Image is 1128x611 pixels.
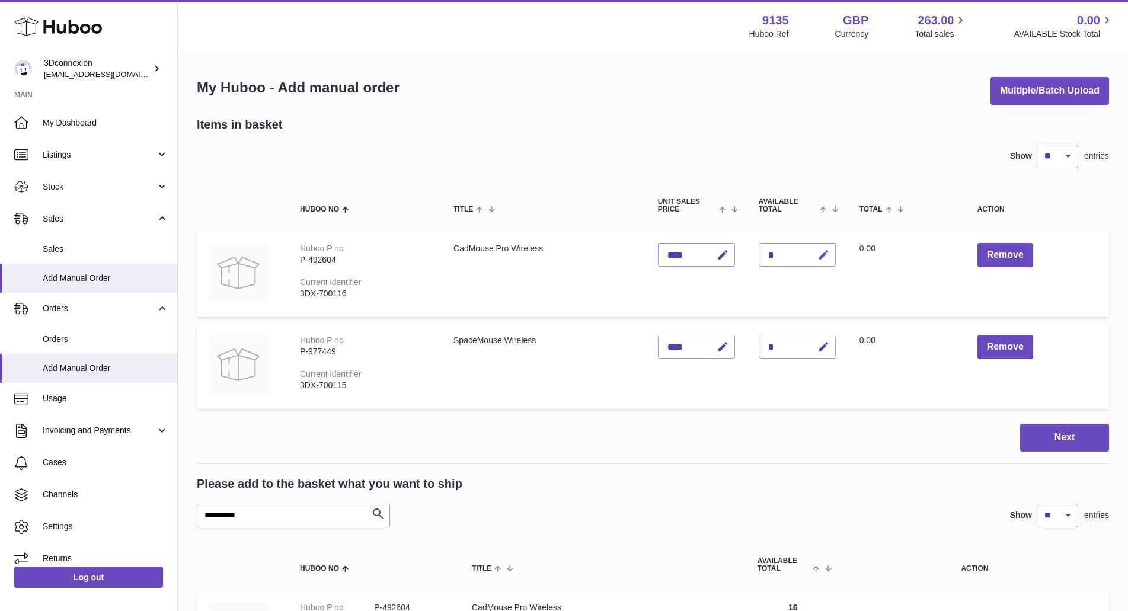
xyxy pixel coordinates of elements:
span: AVAILABLE Stock Total [1014,28,1114,40]
img: order_eu@3dconnexion.com [14,60,32,78]
span: Orders [43,303,156,314]
span: Title [453,206,473,213]
div: P-977449 [300,346,430,357]
button: Multiple/Batch Upload [990,77,1109,105]
div: 3DX-700115 [300,380,430,391]
div: Action [977,206,1097,213]
span: Unit Sales Price [658,198,717,213]
h1: My Huboo - Add manual order [197,78,400,97]
span: entries [1084,151,1109,162]
label: Show [1010,151,1032,162]
div: P-492604 [300,254,430,265]
span: Huboo no [300,206,339,213]
strong: GBP [843,12,868,28]
span: Sales [43,244,168,255]
strong: 9135 [762,12,789,28]
div: Huboo P no [300,335,344,345]
span: 0.00 [1077,12,1100,28]
span: Cases [43,457,168,468]
span: AVAILABLE Total [758,557,810,572]
span: Returns [43,553,168,564]
span: Title [472,565,491,572]
span: Invoicing and Payments [43,425,156,436]
span: Stock [43,181,156,193]
a: Log out [14,567,163,588]
div: Huboo Ref [749,28,789,40]
span: 0.00 [859,335,875,345]
span: AVAILABLE Total [759,198,817,213]
td: CadMouse Pro Wireless [442,231,646,317]
span: Sales [43,213,156,225]
div: Current identifier [300,369,362,379]
th: Action [841,545,1109,584]
h2: Items in basket [197,117,283,133]
span: Total [859,206,883,213]
a: 263.00 Total sales [915,12,967,40]
img: SpaceMouse Wireless [209,335,268,394]
h2: Please add to the basket what you want to ship [197,476,462,492]
img: CadMouse Pro Wireless [209,243,268,302]
td: SpaceMouse Wireless [442,323,646,409]
span: Settings [43,521,168,532]
span: 0.00 [859,244,875,253]
span: Add Manual Order [43,363,168,374]
a: 0.00 AVAILABLE Stock Total [1014,12,1114,40]
span: Usage [43,393,168,404]
button: Next [1020,424,1109,452]
label: Show [1010,510,1032,521]
span: [EMAIL_ADDRESS][DOMAIN_NAME] [44,69,174,79]
div: Current identifier [300,277,362,287]
span: Huboo no [300,565,339,572]
span: Orders [43,334,168,345]
div: 3DX-700116 [300,288,430,299]
span: entries [1084,510,1109,521]
span: Channels [43,489,168,500]
div: 3Dconnexion [44,57,151,80]
span: Listings [43,149,156,161]
div: Huboo P no [300,244,344,253]
button: Remove [977,335,1033,359]
span: My Dashboard [43,117,168,129]
div: Currency [835,28,869,40]
span: Add Manual Order [43,273,168,284]
span: 263.00 [918,12,954,28]
span: Total sales [915,28,967,40]
button: Remove [977,243,1033,267]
